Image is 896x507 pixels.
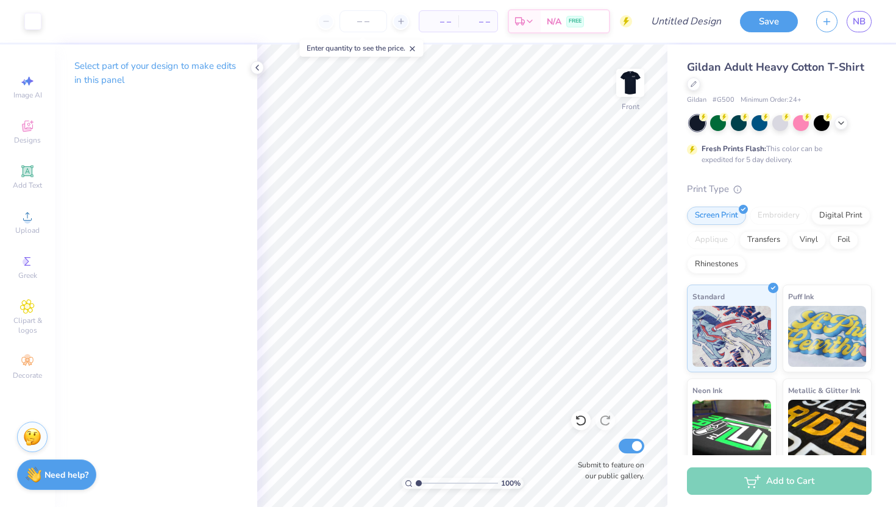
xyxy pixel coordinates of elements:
[466,15,490,28] span: – –
[74,59,238,87] p: Select part of your design to make edits in this panel
[692,290,725,303] span: Standard
[713,95,734,105] span: # G500
[6,316,49,335] span: Clipart & logos
[571,459,644,481] label: Submit to feature on our public gallery.
[687,182,872,196] div: Print Type
[501,478,521,489] span: 100 %
[687,207,746,225] div: Screen Print
[788,400,867,461] img: Metallic & Glitter Ink
[547,15,561,28] span: N/A
[618,71,642,95] img: Front
[427,15,451,28] span: – –
[702,143,852,165] div: This color can be expedited for 5 day delivery.
[692,400,771,461] img: Neon Ink
[622,101,639,112] div: Front
[692,306,771,367] img: Standard
[15,225,40,235] span: Upload
[687,60,864,74] span: Gildan Adult Heavy Cotton T-Shirt
[853,15,866,29] span: NB
[641,9,731,34] input: Untitled Design
[811,207,870,225] div: Digital Print
[692,384,722,397] span: Neon Ink
[13,180,42,190] span: Add Text
[14,135,41,145] span: Designs
[569,17,581,26] span: FREE
[300,40,424,57] div: Enter quantity to see the price.
[687,231,736,249] div: Applique
[792,231,826,249] div: Vinyl
[13,370,42,380] span: Decorate
[340,10,387,32] input: – –
[788,290,814,303] span: Puff Ink
[741,95,802,105] span: Minimum Order: 24 +
[702,144,766,154] strong: Fresh Prints Flash:
[18,271,37,280] span: Greek
[740,11,798,32] button: Save
[750,207,808,225] div: Embroidery
[44,469,88,481] strong: Need help?
[739,231,788,249] div: Transfers
[788,306,867,367] img: Puff Ink
[13,90,42,100] span: Image AI
[687,95,706,105] span: Gildan
[830,231,858,249] div: Foil
[687,255,746,274] div: Rhinestones
[788,384,860,397] span: Metallic & Glitter Ink
[847,11,872,32] a: NB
